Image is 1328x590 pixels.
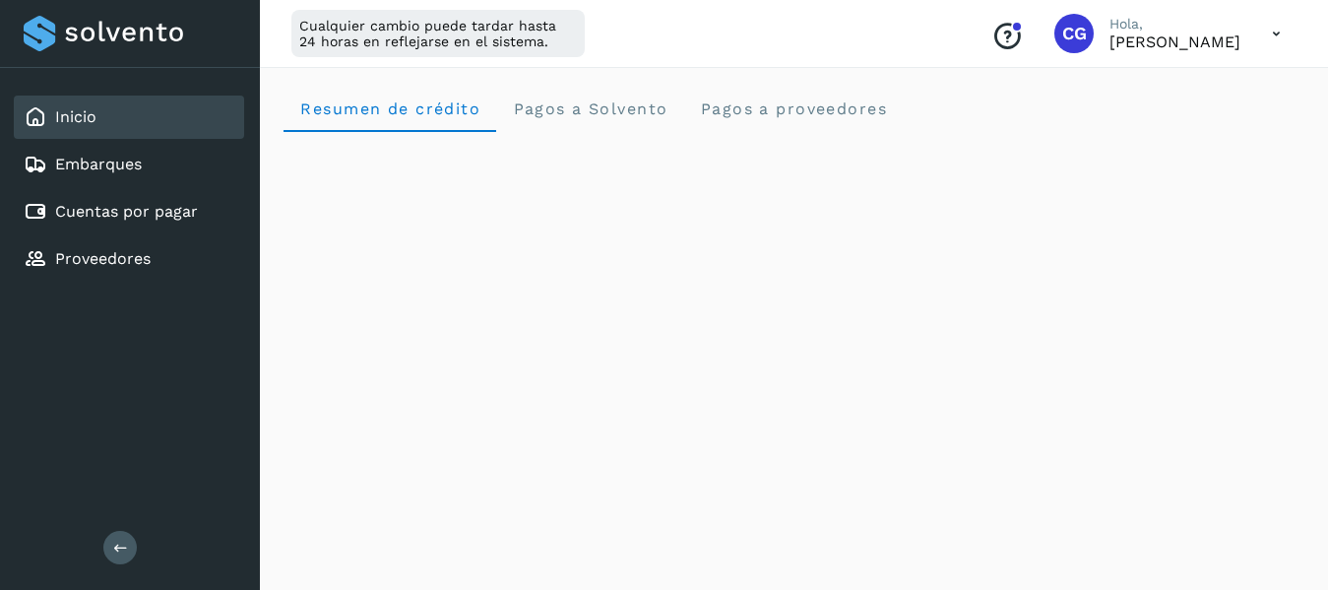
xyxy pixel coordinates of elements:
[14,96,244,139] div: Inicio
[291,10,585,57] div: Cualquier cambio puede tardar hasta 24 horas en reflejarse en el sistema.
[55,107,96,126] a: Inicio
[14,143,244,186] div: Embarques
[299,99,480,118] span: Resumen de crédito
[55,249,151,268] a: Proveedores
[55,155,142,173] a: Embarques
[1109,16,1240,33] p: Hola,
[55,202,198,221] a: Cuentas por pagar
[14,237,244,281] div: Proveedores
[699,99,887,118] span: Pagos a proveedores
[14,190,244,233] div: Cuentas por pagar
[512,99,667,118] span: Pagos a Solvento
[1109,33,1240,51] p: Carlos Gomez Martinez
